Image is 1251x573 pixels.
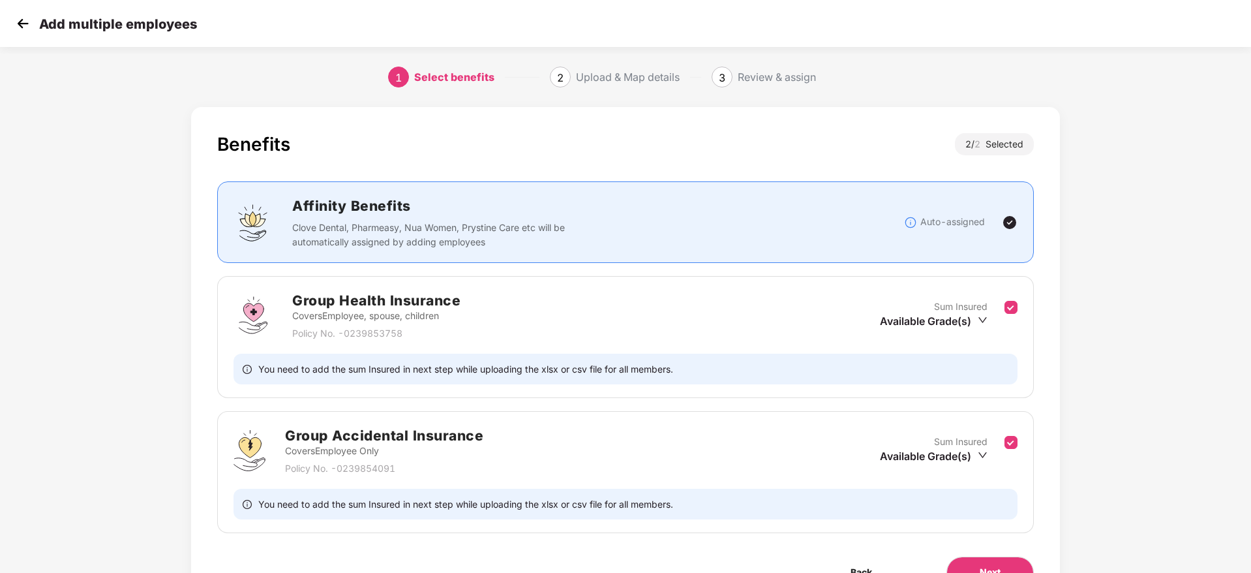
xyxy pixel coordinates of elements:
[557,71,564,84] span: 2
[414,67,494,87] div: Select benefits
[934,435,987,449] p: Sum Insured
[13,14,33,33] img: svg+xml;base64,PHN2ZyB4bWxucz0iaHR0cDovL3d3dy53My5vcmcvMjAwMC9zdmciIHdpZHRoPSIzMCIgaGVpZ2h0PSIzMC...
[719,71,725,84] span: 3
[576,67,680,87] div: Upload & Map details
[880,314,987,328] div: Available Grade(s)
[285,444,483,458] p: Covers Employee Only
[39,16,197,32] p: Add multiple employees
[978,315,987,325] span: down
[880,449,987,463] div: Available Grade(s)
[920,215,985,229] p: Auto-assigned
[904,216,917,229] img: svg+xml;base64,PHN2ZyBpZD0iSW5mb18tXzMyeDMyIiBkYXRhLW5hbWU9IkluZm8gLSAzMngzMiIgeG1sbnM9Imh0dHA6Ly...
[395,71,402,84] span: 1
[978,450,987,460] span: down
[1002,215,1017,230] img: svg+xml;base64,PHN2ZyBpZD0iVGljay0yNHgyNCIgeG1sbnM9Imh0dHA6Ly93d3cudzMub3JnLzIwMDAvc3ZnIiB3aWR0aD...
[292,221,573,249] p: Clove Dental, Pharmeasy, Nua Women, Prystine Care etc will be automatically assigned by adding em...
[217,133,290,155] div: Benefits
[285,425,483,446] h2: Group Accidental Insurance
[738,67,816,87] div: Review & assign
[292,290,460,311] h2: Group Health Insurance
[934,300,987,314] p: Sum Insured
[292,195,761,217] h2: Affinity Benefits
[258,498,673,510] span: You need to add the sum Insured in next step while uploading the xlsx or csv file for all members.
[243,498,252,510] span: info-circle
[234,203,273,242] img: svg+xml;base64,PHN2ZyBpZD0iQWZmaW5pdHlfQmVuZWZpdHMiIGRhdGEtbmFtZT0iQWZmaW5pdHkgQmVuZWZpdHMiIHhtbG...
[285,461,483,476] p: Policy No. - 0239854091
[243,363,252,375] span: info-circle
[234,430,265,471] img: svg+xml;base64,PHN2ZyB4bWxucz0iaHR0cDovL3d3dy53My5vcmcvMjAwMC9zdmciIHdpZHRoPSI0OS4zMjEiIGhlaWdodD...
[292,309,460,323] p: Covers Employee, spouse, children
[974,138,986,149] span: 2
[234,296,273,335] img: svg+xml;base64,PHN2ZyBpZD0iR3JvdXBfSGVhbHRoX0luc3VyYW5jZSIgZGF0YS1uYW1lPSJHcm91cCBIZWFsdGggSW5zdX...
[258,363,673,375] span: You need to add the sum Insured in next step while uploading the xlsx or csv file for all members.
[292,326,460,341] p: Policy No. - 0239853758
[955,133,1034,155] div: 2 / Selected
